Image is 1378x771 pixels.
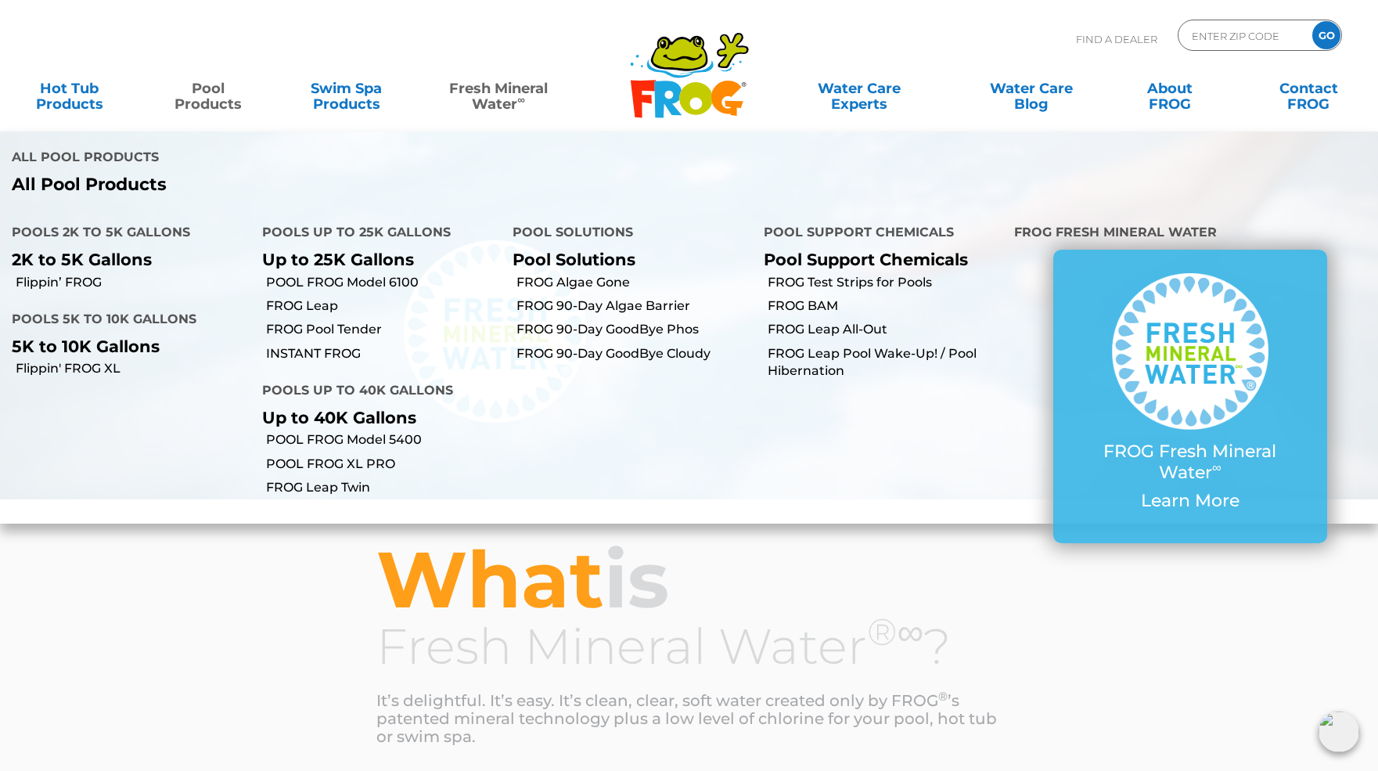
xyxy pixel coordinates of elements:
p: Up to 25K Gallons [262,250,489,269]
p: FROG Fresh Mineral Water [1085,441,1296,483]
a: FROG Leap Pool Wake-Up! / Pool Hibernation [768,345,1002,380]
a: Flippin’ FROG [16,274,250,291]
a: FROG Leap All-Out [768,321,1002,338]
h4: FROG Fresh Mineral Water [1014,218,1366,250]
span: What [376,531,604,627]
a: FROG 90-Day GoodBye Cloudy [516,345,751,362]
a: AboutFROG [1116,73,1224,104]
h2: is [376,539,1002,620]
a: POOL FROG Model 5400 [266,431,501,449]
sup: ®∞ [867,609,924,654]
p: It’s delightful. It’s easy. It’s clean, clear, soft water created only by FROG ’s patented minera... [376,692,1002,746]
h4: Pools 2K to 5K Gallons [12,218,239,250]
a: FROG Test Strips for Pools [768,274,1002,291]
a: Flippin' FROG XL [16,360,250,377]
h4: Pools up to 40K Gallons [262,376,489,408]
a: Swim SpaProducts [293,73,401,104]
a: POOL FROG XL PRO [266,456,501,473]
a: Pool Solutions [513,250,635,269]
a: FROG Fresh Mineral Water∞ Learn More [1085,273,1296,519]
h4: Pools 5K to 10K Gallons [12,305,239,337]
a: FROG Leap [266,297,501,315]
a: FROG BAM [768,297,1002,315]
input: Zip Code Form [1190,24,1296,47]
a: All Pool Products [12,175,678,195]
a: Fresh MineralWater∞ [431,73,566,104]
sup: ® [938,689,948,704]
a: Water CareExperts [772,73,947,104]
p: Find A Dealer [1076,20,1157,59]
h4: Pool Support Chemicals [764,218,991,250]
a: Hot TubProducts [16,73,124,104]
a: FROG 90-Day GoodBye Phos [516,321,751,338]
a: Water CareBlog [977,73,1085,104]
a: PoolProducts [154,73,262,104]
input: GO [1312,21,1340,49]
a: POOL FROG Model 6100 [266,274,501,291]
h4: Pools up to 25K Gallons [262,218,489,250]
a: FROG Leap Twin [266,479,501,496]
a: FROG 90-Day Algae Barrier [516,297,751,315]
p: Learn More [1085,491,1296,511]
sup: ∞ [1212,459,1221,475]
h3: Fresh Mineral Water ? [376,620,1002,672]
a: ContactFROG [1254,73,1362,104]
p: Pool Support Chemicals [764,250,991,269]
sup: ∞ [517,93,525,106]
p: Up to 40K Gallons [262,408,489,427]
a: FROG Algae Gone [516,274,751,291]
p: 2K to 5K Gallons [12,250,239,269]
h4: Pool Solutions [513,218,739,250]
h4: All Pool Products [12,143,678,175]
img: openIcon [1319,712,1359,752]
a: FROG Pool Tender [266,321,501,338]
a: INSTANT FROG [266,345,501,362]
p: 5K to 10K Gallons [12,337,239,356]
